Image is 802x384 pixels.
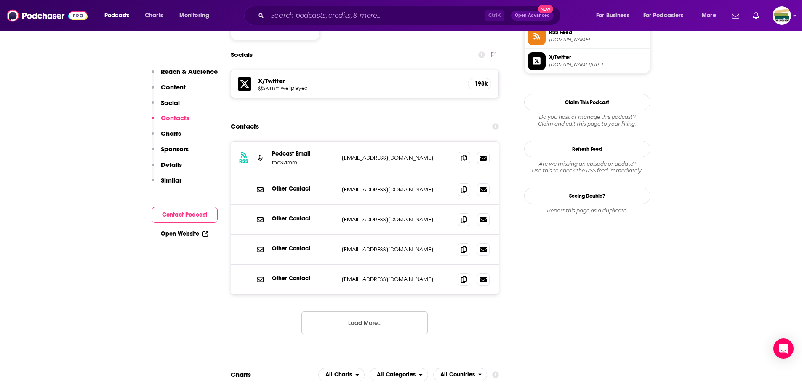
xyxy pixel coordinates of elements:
[231,118,259,134] h2: Contacts
[524,94,650,110] button: Claim This Podcast
[161,230,208,237] a: Open Website
[528,27,647,45] a: RSS Feed[DOMAIN_NAME]
[272,215,335,222] p: Other Contact
[152,176,181,192] button: Similar
[173,9,220,22] button: open menu
[773,6,791,25] span: Logged in as ExperimentPublicist
[7,8,88,24] img: Podchaser - Follow, Share and Rate Podcasts
[524,161,650,174] div: Are we missing an episode or update? Use this to check the RSS feed immediately.
[318,368,365,381] button: open menu
[524,114,650,127] div: Claim and edit this page to your liking.
[549,29,647,36] span: RSS Feed
[549,37,647,43] span: feeds.megaphone.fm
[370,368,428,381] button: open menu
[773,6,791,25] button: Show profile menu
[152,207,218,223] button: Contact Podcast
[342,246,451,253] p: [EMAIL_ADDRESS][DOMAIN_NAME]
[272,159,335,166] p: theSkimm
[161,145,189,153] p: Sponsors
[152,67,218,83] button: Reach & Audience
[638,9,696,22] button: open menu
[433,368,488,381] button: open menu
[161,99,180,107] p: Social
[433,368,488,381] h2: Countries
[524,114,650,121] span: Do you host or manage this podcast?
[152,161,182,176] button: Details
[252,6,569,25] div: Search podcasts, credits, & more...
[161,129,181,137] p: Charts
[524,207,650,214] div: Report this page as a duplicate.
[272,185,335,192] p: Other Contact
[643,10,684,21] span: For Podcasters
[239,158,248,165] h3: RSS
[515,13,550,18] span: Open Advanced
[152,83,186,99] button: Content
[342,276,451,283] p: [EMAIL_ADDRESS][DOMAIN_NAME]
[318,368,365,381] h2: Platforms
[342,154,451,161] p: [EMAIL_ADDRESS][DOMAIN_NAME]
[749,8,762,23] a: Show notifications dropdown
[152,145,189,161] button: Sponsors
[161,176,181,184] p: Similar
[440,372,475,378] span: All Countries
[231,47,253,63] h2: Socials
[272,245,335,252] p: Other Contact
[258,85,393,91] h5: @skimmwellplayed
[524,141,650,157] button: Refresh Feed
[702,10,716,21] span: More
[161,161,182,169] p: Details
[325,372,352,378] span: All Charts
[370,368,428,381] h2: Categories
[267,9,485,22] input: Search podcasts, credits, & more...
[231,371,251,379] h2: Charts
[475,80,484,87] h5: 198k
[773,338,794,359] div: Open Intercom Messenger
[485,10,504,21] span: Ctrl K
[301,311,428,334] button: Load More...
[342,186,451,193] p: [EMAIL_ADDRESS][DOMAIN_NAME]
[258,85,461,91] a: @skimmwellplayed
[773,6,791,25] img: User Profile
[538,5,553,13] span: New
[272,150,335,157] p: Podcast Email
[145,10,163,21] span: Charts
[104,10,129,21] span: Podcasts
[161,114,189,122] p: Contacts
[528,52,647,70] a: X/Twitter[DOMAIN_NAME][URL]
[596,10,629,21] span: For Business
[272,275,335,282] p: Other Contact
[152,129,181,145] button: Charts
[161,83,186,91] p: Content
[728,8,743,23] a: Show notifications dropdown
[590,9,640,22] button: open menu
[549,54,647,61] span: X/Twitter
[696,9,727,22] button: open menu
[511,11,554,21] button: Open AdvancedNew
[99,9,140,22] button: open menu
[179,10,209,21] span: Monitoring
[377,372,416,378] span: All Categories
[152,99,180,114] button: Social
[524,188,650,204] a: Seeing Double?
[161,67,218,75] p: Reach & Audience
[549,62,647,68] span: twitter.com/skimmwellplayed
[139,9,168,22] a: Charts
[152,114,189,129] button: Contacts
[342,216,451,223] p: [EMAIL_ADDRESS][DOMAIN_NAME]
[258,77,461,85] h5: X/Twitter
